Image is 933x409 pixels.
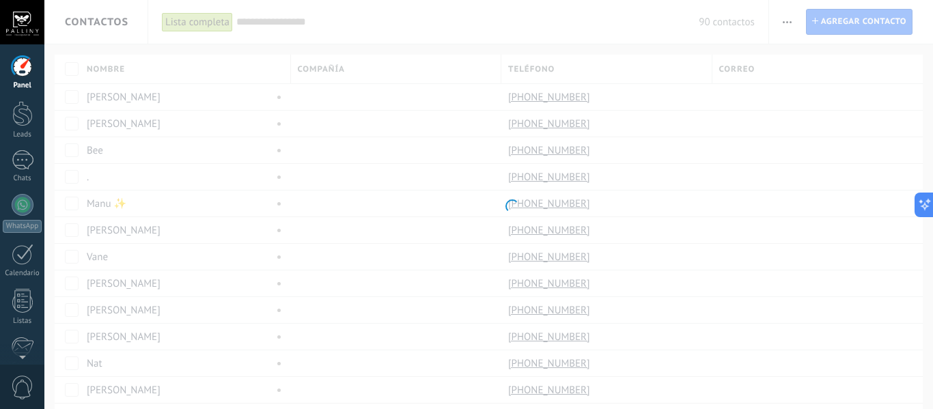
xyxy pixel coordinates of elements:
div: Chats [3,174,42,183]
div: Panel [3,81,42,90]
div: Calendario [3,269,42,278]
div: Leads [3,130,42,139]
div: WhatsApp [3,220,42,233]
div: Listas [3,317,42,326]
